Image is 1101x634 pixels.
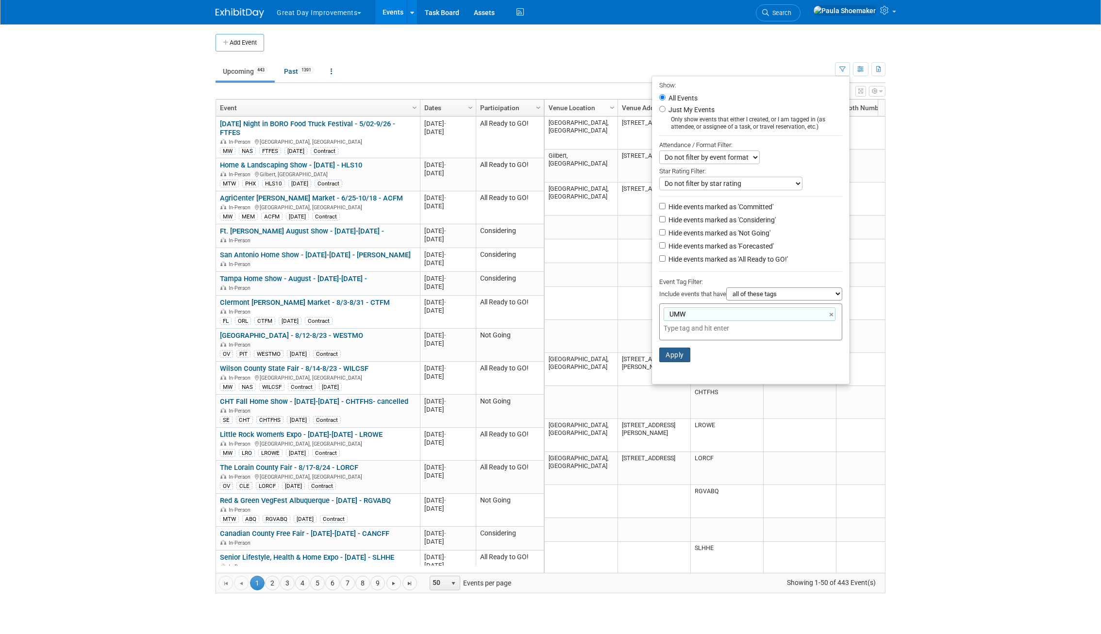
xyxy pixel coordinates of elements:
[299,67,314,74] span: 1391
[220,474,226,479] img: In-Person Event
[220,147,235,155] div: MW
[444,275,446,282] span: -
[476,494,544,527] td: Not Going
[277,62,321,81] a: Past1391
[444,251,446,258] span: -
[239,449,255,457] div: LRO
[220,161,362,169] a: Home & Landscaping Show - [DATE] - HLS10
[295,576,310,590] a: 4
[424,250,471,259] div: [DATE]
[279,317,301,325] div: [DATE]
[444,497,446,504] span: -
[242,515,259,523] div: ABQ
[476,395,544,428] td: Not Going
[220,317,232,325] div: FL
[430,576,447,590] span: 50
[229,564,253,570] span: In-Person
[690,452,763,485] td: LORCF
[402,576,417,590] a: Go to the last page
[220,439,416,448] div: [GEOGRAPHIC_DATA], [GEOGRAPHIC_DATA]
[220,564,226,568] img: In-Person Event
[424,259,471,267] div: [DATE]
[608,104,616,112] span: Column Settings
[229,408,253,414] span: In-Person
[411,104,418,112] span: Column Settings
[311,147,338,155] div: Contract
[220,529,389,538] a: Canadian County Free Fair - [DATE]-[DATE] - CANCFF
[659,116,842,131] div: Only show events that either I created, or I am tagged in (as attendee, or assignee of a task, or...
[690,386,763,419] td: CHTFHS
[220,170,416,178] div: Gilbert, [GEOGRAPHIC_DATA]
[690,419,763,452] td: LROWE
[424,227,471,235] div: [DATE]
[320,515,348,523] div: Contract
[220,383,235,391] div: MW
[220,213,235,220] div: MW
[262,180,285,187] div: HLS10
[410,100,420,114] a: Column Settings
[340,576,355,590] a: 7
[424,283,471,291] div: [DATE]
[220,298,390,307] a: Clermont [PERSON_NAME] Market - 8/3-8/31 - CTFM
[444,120,446,127] span: -
[259,147,281,155] div: FTFES
[769,9,791,17] span: Search
[444,553,446,561] span: -
[220,515,239,523] div: MTW
[424,430,471,438] div: [DATE]
[220,237,226,242] img: In-Person Event
[444,194,446,201] span: -
[220,416,233,424] div: SE
[229,309,253,315] span: In-Person
[355,576,370,590] a: 8
[220,194,403,202] a: AgriCenter [PERSON_NAME] Market - 6/25-10/18 - ACFM
[545,452,617,485] td: [GEOGRAPHIC_DATA], [GEOGRAPHIC_DATA]
[667,95,698,101] label: All Events
[218,576,233,590] a: Go to the first page
[239,147,256,155] div: NAS
[476,296,544,329] td: All Ready to GO!
[282,482,305,490] div: [DATE]
[220,472,416,481] div: [GEOGRAPHIC_DATA], [GEOGRAPHIC_DATA]
[667,228,770,238] label: Hide events marked as 'Not Going'
[235,317,251,325] div: ORL
[220,350,233,358] div: OV
[549,100,611,116] a: Venue Location
[288,383,316,391] div: Contract
[659,348,690,362] button: Apply
[220,430,383,439] a: Little Rock Women's Expo - [DATE]-[DATE] - LROWE
[234,576,249,590] a: Go to the previous page
[305,317,333,325] div: Contract
[237,580,245,587] span: Go to the previous page
[286,213,309,220] div: [DATE]
[220,540,226,545] img: In-Person Event
[444,161,446,168] span: -
[280,576,295,590] a: 3
[607,100,618,114] a: Column Settings
[310,576,325,590] a: 5
[664,323,800,333] input: Type tag and hit enter
[659,164,842,177] div: Star Rating Filter:
[236,416,253,424] div: CHT
[254,317,275,325] div: CTFM
[476,527,544,551] td: Considering
[424,274,471,283] div: [DATE]
[286,449,309,457] div: [DATE]
[424,537,471,546] div: [DATE]
[424,405,471,414] div: [DATE]
[220,482,233,490] div: OV
[480,100,537,116] a: Participation
[287,416,310,424] div: [DATE]
[617,419,690,452] td: [STREET_ADDRESS][PERSON_NAME]
[444,530,446,537] span: -
[220,449,235,457] div: MW
[545,117,617,150] td: [GEOGRAPHIC_DATA], [GEOGRAPHIC_DATA]
[444,398,446,405] span: -
[667,241,774,251] label: Hide events marked as 'Forecasted'
[545,353,617,386] td: [GEOGRAPHIC_DATA], [GEOGRAPHIC_DATA]
[222,580,230,587] span: Go to the first page
[424,202,471,210] div: [DATE]
[229,139,253,145] span: In-Person
[617,452,690,485] td: [STREET_ADDRESS]
[690,542,763,575] td: SLHHE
